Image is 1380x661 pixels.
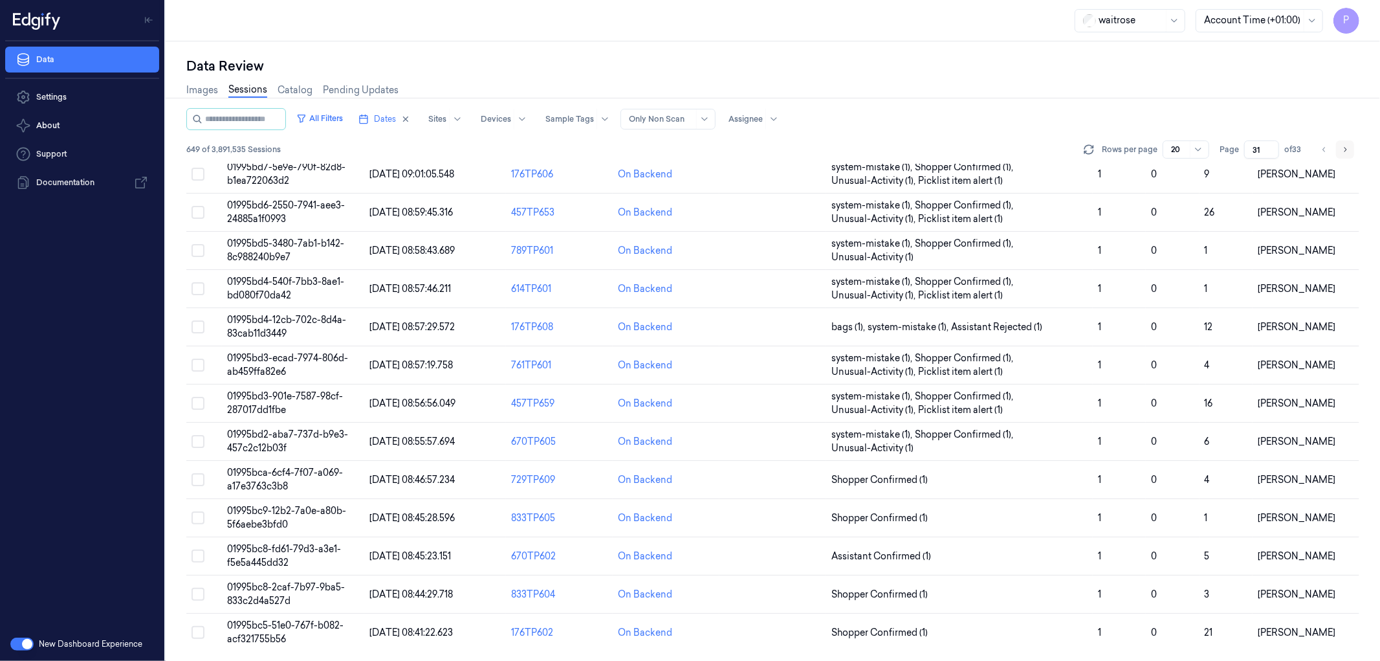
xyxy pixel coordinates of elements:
[618,359,672,372] div: On Backend
[374,113,396,125] span: Dates
[1205,207,1215,218] span: 26
[918,174,1003,188] span: Picklist item alert (1)
[915,352,1016,365] span: Shopper Confirmed (1) ,
[831,428,915,442] span: system-mistake (1) ,
[511,168,608,181] div: 176TP606
[192,435,204,448] button: Select row
[1151,168,1157,180] span: 0
[192,168,204,181] button: Select row
[511,359,608,372] div: 761TP601
[915,428,1016,442] span: Shopper Confirmed (1) ,
[1151,245,1157,256] span: 0
[1333,8,1359,34] span: P
[227,467,343,492] span: 01995bca-6cf4-7f07-a069-a17e3763c3b8
[1220,144,1239,155] span: Page
[915,390,1016,403] span: Shopper Confirmed (1) ,
[1151,398,1157,409] span: 0
[5,113,159,139] button: About
[831,365,918,379] span: Unusual-Activity (1) ,
[918,403,1003,417] span: Picklist item alert (1)
[511,320,608,334] div: 176TP608
[511,206,608,219] div: 457TP653
[618,511,672,525] div: On Backend
[1205,474,1210,486] span: 4
[618,588,672,601] div: On Backend
[831,212,918,226] span: Unusual-Activity (1) ,
[369,168,454,180] span: [DATE] 09:01:05.548
[511,511,608,525] div: 833TP605
[831,352,915,365] span: system-mistake (1) ,
[1258,398,1335,409] span: [PERSON_NAME]
[291,108,348,129] button: All Filters
[227,314,346,339] span: 01995bd4-12cb-702c-8d4a-83cab11d3449
[831,550,931,563] span: Assistant Confirmed (1)
[511,550,608,563] div: 670TP602
[831,199,915,212] span: system-mistake (1) ,
[1205,359,1210,371] span: 4
[369,436,455,447] span: [DATE] 08:55:57.694
[369,359,453,371] span: [DATE] 08:57:19.758
[138,10,159,30] button: Toggle Navigation
[1098,398,1101,409] span: 1
[1258,627,1335,638] span: [PERSON_NAME]
[1258,207,1335,218] span: [PERSON_NAME]
[227,199,345,225] span: 01995bd6-2550-7941-aee3-24885a1f0993
[1258,245,1335,256] span: [PERSON_NAME]
[918,289,1003,302] span: Picklist item alert (1)
[1258,359,1335,371] span: [PERSON_NAME]
[5,84,159,110] a: Settings
[192,473,204,486] button: Select row
[369,627,453,638] span: [DATE] 08:41:22.623
[831,588,928,601] span: Shopper Confirmed (1)
[1258,321,1335,333] span: [PERSON_NAME]
[1151,207,1157,218] span: 0
[1151,627,1157,638] span: 0
[511,397,608,410] div: 457TP659
[369,321,455,333] span: [DATE] 08:57:29.572
[227,620,344,645] span: 01995bc5-51e0-767f-b082-acf321755b56
[227,505,346,530] span: 01995bc9-12b2-7a0e-a80b-5f6aebe3bfd0
[1151,359,1157,371] span: 0
[1098,359,1101,371] span: 1
[1258,474,1335,486] span: [PERSON_NAME]
[511,626,608,640] div: 176TP602
[1258,512,1335,524] span: [PERSON_NAME]
[192,244,204,257] button: Select row
[1098,588,1101,600] span: 1
[1284,144,1305,155] span: of 33
[831,174,918,188] span: Unusual-Activity (1) ,
[227,390,343,416] span: 01995bd3-901e-7587-98cf-287017dd1fbe
[511,473,608,487] div: 729TP609
[227,429,348,454] span: 01995bd2-aba7-737d-b9e3-457c2c12b03f
[1205,512,1208,524] span: 1
[353,109,415,129] button: Dates
[1205,588,1210,600] span: 3
[186,84,218,97] a: Images
[1098,207,1101,218] span: 1
[951,320,1042,334] span: Assistant Rejected (1)
[192,282,204,295] button: Select row
[1098,168,1101,180] span: 1
[369,398,455,409] span: [DATE] 08:56:56.049
[831,390,915,403] span: system-mistake (1) ,
[1315,140,1354,159] nav: pagination
[227,352,348,377] span: 01995bd3-ecad-7974-806d-ab459ffa82e6
[192,397,204,410] button: Select row
[831,442,914,455] span: Unusual-Activity (1)
[1151,588,1157,600] span: 0
[278,84,312,97] a: Catalog
[1205,436,1210,447] span: 6
[618,626,672,640] div: On Backend
[1098,245,1101,256] span: 1
[1205,627,1213,638] span: 21
[1151,321,1157,333] span: 0
[511,244,608,258] div: 789TP601
[618,244,672,258] div: On Backend
[618,282,672,296] div: On Backend
[915,275,1016,289] span: Shopper Confirmed (1) ,
[1258,588,1335,600] span: [PERSON_NAME]
[192,588,204,601] button: Select row
[618,397,672,410] div: On Backend
[831,626,928,640] span: Shopper Confirmed (1)
[192,511,204,524] button: Select row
